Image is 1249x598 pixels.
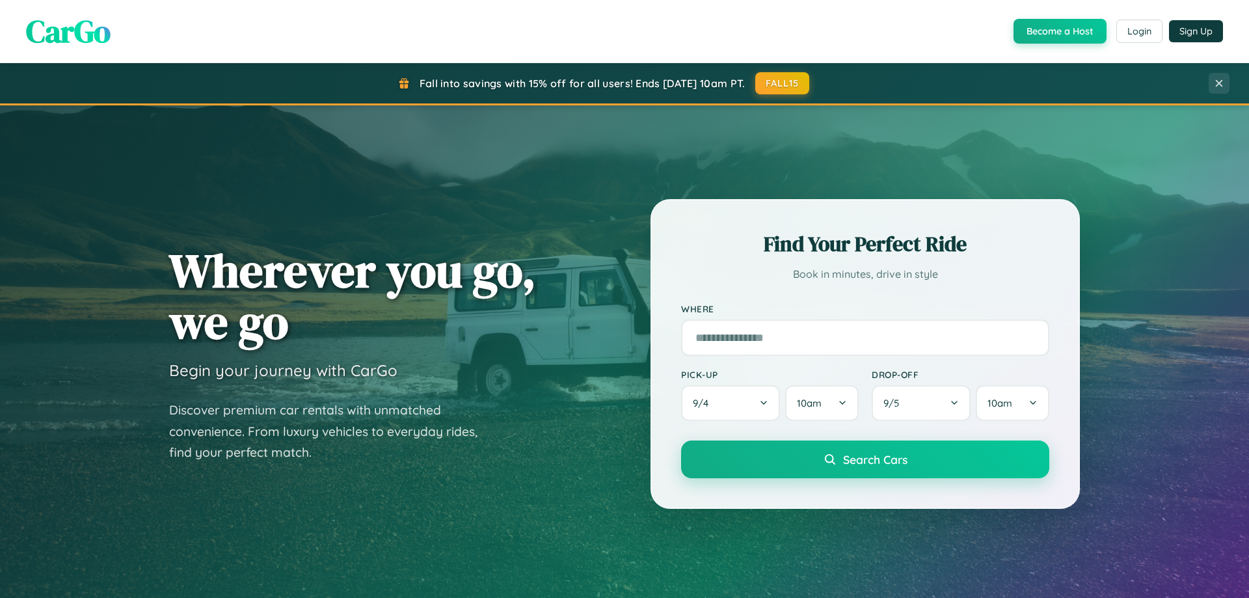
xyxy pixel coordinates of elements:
[420,77,745,90] span: Fall into savings with 15% off for all users! Ends [DATE] 10am PT.
[872,385,971,421] button: 9/5
[1014,19,1107,44] button: Become a Host
[872,369,1049,380] label: Drop-off
[785,385,859,421] button: 10am
[169,360,397,380] h3: Begin your journey with CarGo
[843,452,907,467] span: Search Cars
[987,397,1012,409] span: 10am
[976,385,1049,421] button: 10am
[681,369,859,380] label: Pick-up
[883,397,906,409] span: 9 / 5
[169,245,536,347] h1: Wherever you go, we go
[681,441,1049,478] button: Search Cars
[1116,20,1162,43] button: Login
[681,265,1049,284] p: Book in minutes, drive in style
[169,400,494,463] p: Discover premium car rentals with unmatched convenience. From luxury vehicles to everyday rides, ...
[681,303,1049,314] label: Where
[1169,20,1223,42] button: Sign Up
[693,397,715,409] span: 9 / 4
[681,230,1049,258] h2: Find Your Perfect Ride
[755,72,810,94] button: FALL15
[681,385,780,421] button: 9/4
[797,397,822,409] span: 10am
[26,10,111,53] span: CarGo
